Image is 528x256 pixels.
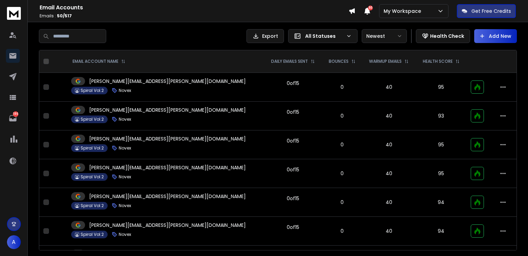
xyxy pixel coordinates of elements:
[287,224,299,231] div: 0 of 15
[384,8,424,15] p: My Workspace
[416,73,467,102] td: 95
[89,106,246,113] p: [PERSON_NAME][EMAIL_ADDRESS][PERSON_NAME][DOMAIN_NAME]
[81,174,104,180] p: Spiral Vol.2
[89,164,246,171] p: [PERSON_NAME][EMAIL_ADDRESS][PERSON_NAME][DOMAIN_NAME]
[362,217,416,246] td: 40
[362,73,416,102] td: 40
[474,29,517,43] button: Add New
[119,203,131,208] p: Novex
[287,109,299,116] div: 0 of 15
[81,145,104,151] p: Spiral Vol.2
[416,130,467,159] td: 95
[326,170,358,177] p: 0
[416,159,467,188] td: 95
[457,4,516,18] button: Get Free Credits
[423,59,453,64] p: HEALTH SCORE
[246,29,284,43] button: Export
[13,111,18,117] p: 186
[430,33,464,40] p: Health Check
[89,193,246,200] p: [PERSON_NAME][EMAIL_ADDRESS][PERSON_NAME][DOMAIN_NAME]
[57,13,72,19] span: 50 / 517
[287,137,299,144] div: 0 of 15
[6,111,20,125] a: 186
[416,217,467,246] td: 94
[40,3,349,12] h1: Email Accounts
[362,159,416,188] td: 40
[73,59,125,64] div: EMAIL ACCOUNT NAME
[89,135,246,142] p: [PERSON_NAME][EMAIL_ADDRESS][PERSON_NAME][DOMAIN_NAME]
[287,166,299,173] div: 0 of 15
[326,228,358,234] p: 0
[89,222,246,229] p: [PERSON_NAME][EMAIL_ADDRESS][PERSON_NAME][DOMAIN_NAME]
[81,88,104,93] p: Spiral Vol.2
[7,235,21,249] button: A
[326,141,358,148] p: 0
[7,7,21,20] img: logo
[119,174,131,180] p: Novex
[471,8,511,15] p: Get Free Credits
[81,117,104,122] p: Spiral Vol.2
[119,145,131,151] p: Novex
[305,33,343,40] p: All Statuses
[119,88,131,93] p: Novex
[287,195,299,202] div: 0 of 15
[416,102,467,130] td: 93
[416,29,470,43] button: Health Check
[362,102,416,130] td: 40
[362,188,416,217] td: 40
[89,78,246,85] p: [PERSON_NAME][EMAIL_ADDRESS][PERSON_NAME][DOMAIN_NAME]
[416,188,467,217] td: 94
[368,6,373,10] span: 50
[287,80,299,87] div: 0 of 15
[362,130,416,159] td: 40
[81,203,104,208] p: Spiral Vol.2
[119,232,131,237] p: Novex
[326,84,358,91] p: 0
[271,59,308,64] p: DAILY EMAILS SENT
[326,199,358,206] p: 0
[369,59,402,64] p: WARMUP EMAILS
[119,117,131,122] p: Novex
[362,29,407,43] button: Newest
[81,232,104,237] p: Spiral Vol.2
[329,59,349,64] p: BOUNCES
[40,13,349,19] p: Emails :
[326,112,358,119] p: 0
